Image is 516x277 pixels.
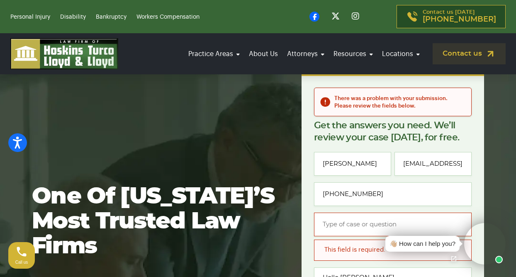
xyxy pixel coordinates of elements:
[397,5,506,28] a: Contact us [DATE][PHONE_NUMBER]
[15,260,28,265] span: Call us
[423,10,496,24] p: Contact us [DATE]
[423,15,496,24] span: [PHONE_NUMBER]
[314,240,472,260] div: This field is required.
[314,152,391,176] input: Full Name
[433,43,506,64] a: Contact us
[314,213,472,236] input: Type of case or question
[389,239,455,249] div: 👋🏼 How can I help you?
[380,42,422,66] a: Locations
[10,14,50,20] a: Personal Injury
[445,250,462,267] a: Open chat
[314,120,472,144] p: Get the answers you need. We’ll review your case [DATE], for free.
[314,182,472,206] input: Phone*
[331,42,375,66] a: Resources
[334,95,465,109] h2: There was a problem with your submission. Please review the fields below.
[60,14,86,20] a: Disability
[136,14,200,20] a: Workers Compensation
[394,152,472,176] input: Email*
[96,14,127,20] a: Bankruptcy
[32,184,275,259] h1: One of [US_STATE]’s most trusted law firms
[246,42,280,66] a: About Us
[285,42,327,66] a: Attorneys
[10,38,118,69] img: logo
[186,42,242,66] a: Practice Areas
